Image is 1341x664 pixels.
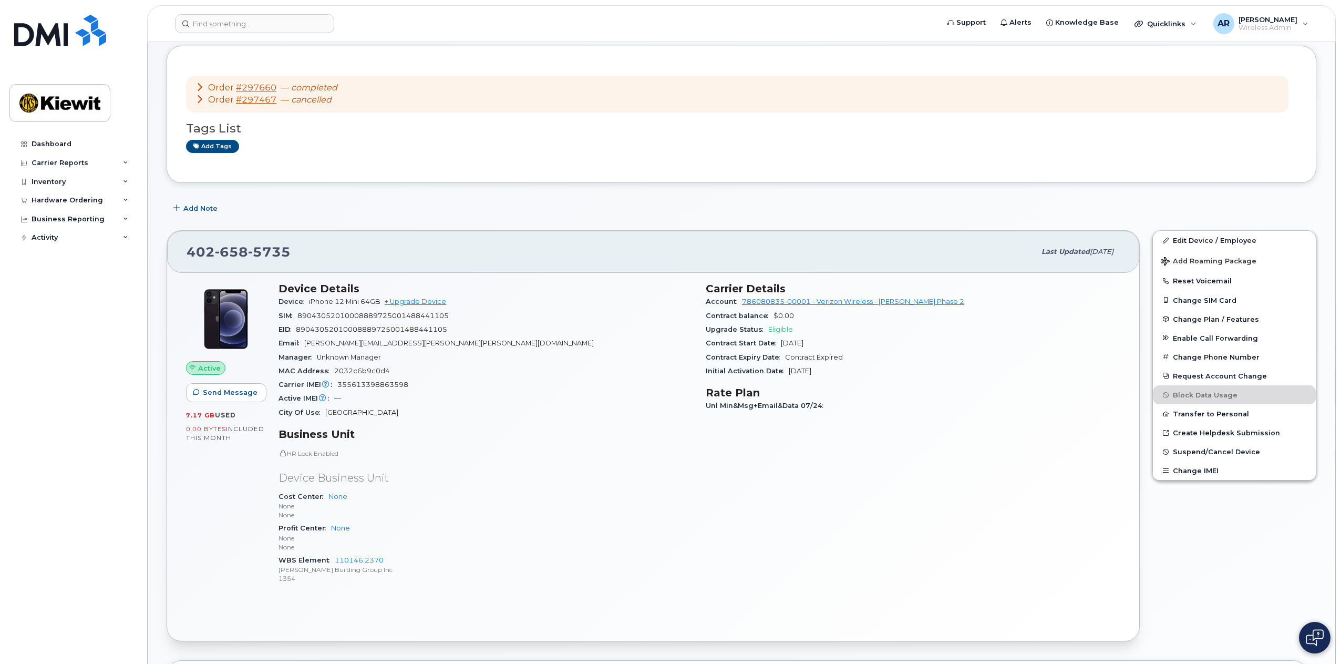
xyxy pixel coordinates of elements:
[1009,17,1031,28] span: Alerts
[278,556,335,564] span: WBS Element
[278,367,334,375] span: MAC Address
[317,353,381,361] span: Unknown Manager
[186,122,1297,135] h3: Tags List
[706,325,768,333] span: Upgrade Status
[278,282,693,295] h3: Device Details
[335,556,384,564] a: 110146.2370
[1153,329,1316,348] button: Enable Call Forwarding
[706,282,1120,295] h3: Carrier Details
[278,408,325,416] span: City Of Use
[1161,257,1256,267] span: Add Roaming Package
[1239,24,1297,32] span: Wireless Admin
[993,12,1039,33] a: Alerts
[337,381,408,389] span: 355613398863598
[1153,366,1316,385] button: Request Account Change
[278,502,693,510] p: None
[773,312,794,320] span: $0.00
[1153,461,1316,480] button: Change IMEI
[1153,348,1316,366] button: Change Phone Number
[1153,385,1316,404] button: Block Data Usage
[334,367,390,375] span: 2032c6b9c0d4
[278,543,693,551] p: None
[1127,13,1204,34] div: Quicklinks
[296,325,447,333] span: 89043052010008889725001488441105
[281,83,337,93] span: —
[1153,231,1316,250] a: Edit Device / Employee
[706,312,773,320] span: Contract balance
[1153,423,1316,442] a: Create Helpdesk Submission
[1306,629,1324,646] img: Open chat
[309,298,380,305] span: iPhone 12 Mini 64GB
[278,381,337,389] span: Carrier IMEI
[789,367,811,375] span: [DATE]
[706,402,828,410] span: Unl Min&Msg+Email&Data 07/24
[1173,315,1259,323] span: Change Plan / Features
[940,12,993,33] a: Support
[1153,310,1316,329] button: Change Plan / Features
[1218,17,1230,30] span: AR
[198,363,221,373] span: Active
[278,394,334,402] span: Active IMEI
[1147,19,1185,28] span: Quicklinks
[956,17,986,28] span: Support
[334,394,341,402] span: —
[236,83,276,93] a: #297660
[278,353,317,361] span: Manager
[331,524,350,532] a: None
[768,325,793,333] span: Eligible
[278,510,693,519] p: None
[706,298,742,305] span: Account
[291,83,337,93] em: completed
[1153,291,1316,310] button: Change SIM Card
[278,524,331,532] span: Profit Center
[278,298,309,305] span: Device
[208,95,234,105] span: Order
[175,14,334,33] input: Find something...
[1173,334,1258,342] span: Enable Call Forwarding
[1153,250,1316,271] button: Add Roaming Package
[1039,12,1126,33] a: Knowledge Base
[1153,404,1316,423] button: Transfer to Personal
[278,312,297,320] span: SIM
[278,428,693,441] h3: Business Unit
[203,387,257,397] span: Send Message
[278,574,693,583] p: 1354
[385,298,446,305] a: + Upgrade Device
[1239,15,1297,24] span: [PERSON_NAME]
[236,95,276,105] a: #297467
[186,425,226,433] span: 0.00 Bytes
[278,534,693,543] p: None
[278,339,304,347] span: Email
[742,298,964,305] a: 786080835-00001 - Verizon Wireless - [PERSON_NAME] Phase 2
[186,140,239,153] a: Add tags
[281,95,332,105] span: —
[1153,271,1316,290] button: Reset Voicemail
[706,367,789,375] span: Initial Activation Date
[208,83,234,93] span: Order
[215,411,236,419] span: used
[1041,248,1090,256] span: Last updated
[781,339,803,347] span: [DATE]
[187,244,291,260] span: 402
[183,203,218,213] span: Add Note
[278,493,328,500] span: Cost Center
[1206,13,1316,34] div: Amanda Reidler
[248,244,291,260] span: 5735
[186,425,264,442] span: included this month
[186,412,215,419] span: 7.17 GB
[186,383,266,402] button: Send Message
[1055,17,1119,28] span: Knowledge Base
[706,353,785,361] span: Contract Expiry Date
[706,339,781,347] span: Contract Start Date
[785,353,843,361] span: Contract Expired
[328,493,347,500] a: None
[194,288,257,351] img: iPhone_12.jpg
[325,408,398,416] span: [GEOGRAPHIC_DATA]
[215,244,248,260] span: 658
[278,325,296,333] span: EID
[304,339,594,347] span: [PERSON_NAME][EMAIL_ADDRESS][PERSON_NAME][PERSON_NAME][DOMAIN_NAME]
[1153,442,1316,461] button: Suspend/Cancel Device
[1090,248,1113,256] span: [DATE]
[291,95,332,105] em: cancelled
[1173,448,1260,456] span: Suspend/Cancel Device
